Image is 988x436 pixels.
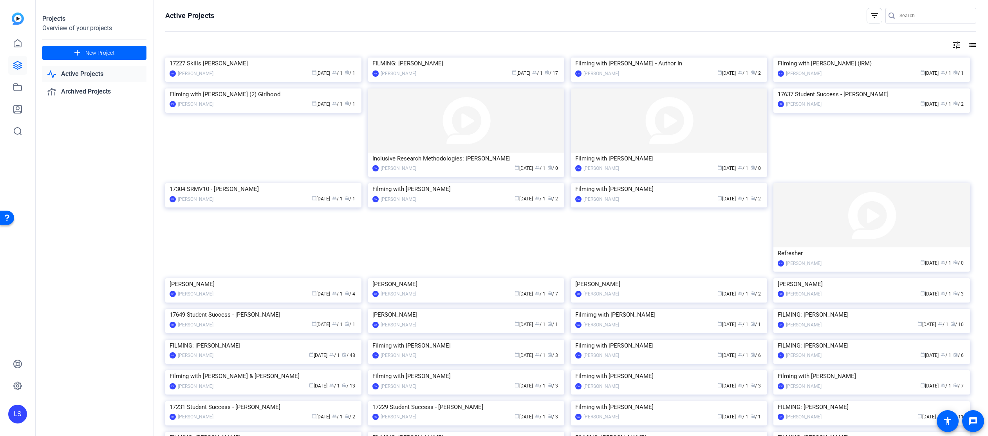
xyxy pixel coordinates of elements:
[920,291,925,295] span: calendar_today
[750,166,761,171] span: / 0
[332,414,337,418] span: group
[750,383,755,387] span: radio
[717,352,722,357] span: calendar_today
[953,260,964,266] span: / 0
[170,383,176,389] div: CW
[778,101,784,107] div: RK
[717,414,722,418] span: calendar_today
[920,383,939,389] span: [DATE]
[941,101,951,107] span: / 1
[953,70,964,76] span: / 1
[329,383,334,387] span: group
[42,84,146,100] a: Archived Projects
[515,414,519,418] span: calendar_today
[165,11,214,20] h1: Active Projects
[170,414,176,420] div: RK
[941,260,951,266] span: / 1
[332,291,343,297] span: / 1
[309,353,327,358] span: [DATE]
[547,165,552,170] span: radio
[372,165,379,171] div: CW
[750,353,761,358] span: / 6
[372,309,560,321] div: [PERSON_NAME]
[515,353,533,358] span: [DATE]
[750,196,761,202] span: / 2
[778,247,965,259] div: Refresher
[372,414,379,420] div: RK
[515,165,519,170] span: calendar_today
[178,321,213,329] div: [PERSON_NAME]
[512,70,517,75] span: calendar_today
[738,322,748,327] span: / 1
[786,290,822,298] div: [PERSON_NAME]
[738,414,748,420] span: / 1
[515,383,533,389] span: [DATE]
[545,70,549,75] span: radio
[750,70,755,75] span: radio
[953,291,958,295] span: radio
[312,101,316,106] span: calendar_today
[738,70,748,76] span: / 1
[941,291,951,297] span: / 1
[547,383,558,389] span: / 3
[941,383,945,387] span: group
[941,101,945,106] span: group
[717,322,736,327] span: [DATE]
[750,196,755,200] span: radio
[786,351,822,359] div: [PERSON_NAME]
[778,88,965,100] div: 17637 Student Success - [PERSON_NAME]
[312,291,316,295] span: calendar_today
[920,353,939,358] span: [DATE]
[870,11,879,20] mat-icon: filter_list
[953,353,964,358] span: / 6
[535,165,540,170] span: group
[583,351,619,359] div: [PERSON_NAME]
[342,352,347,357] span: radio
[778,260,784,267] div: CW
[345,101,349,106] span: radio
[332,70,343,76] span: / 1
[332,196,343,202] span: / 1
[42,14,146,23] div: Projects
[372,196,379,202] div: CW
[575,309,763,321] div: Filmimg with [PERSON_NAME]
[918,414,922,418] span: calendar_today
[583,290,619,298] div: [PERSON_NAME]
[381,164,416,172] div: [PERSON_NAME]
[547,353,558,358] span: / 3
[750,291,761,297] span: / 2
[920,70,939,76] span: [DATE]
[535,196,545,202] span: / 1
[312,291,330,297] span: [DATE]
[953,383,964,389] span: / 7
[332,322,343,327] span: / 1
[8,405,27,423] div: LS
[178,100,213,108] div: [PERSON_NAME]
[332,70,337,75] span: group
[535,383,545,389] span: / 1
[575,183,763,195] div: Filming with [PERSON_NAME]
[583,382,619,390] div: [PERSON_NAME]
[535,353,545,358] span: / 1
[717,291,736,297] span: [DATE]
[738,196,748,202] span: / 1
[920,260,939,266] span: [DATE]
[941,353,951,358] span: / 1
[575,370,763,382] div: Filming with [PERSON_NAME]
[329,352,334,357] span: group
[750,414,761,420] span: / 1
[312,322,330,327] span: [DATE]
[778,278,965,290] div: [PERSON_NAME]
[170,370,357,382] div: Filming with [PERSON_NAME] & [PERSON_NAME]
[950,322,964,327] span: / 10
[738,291,742,295] span: group
[42,66,146,82] a: Active Projects
[515,321,519,326] span: calendar_today
[778,401,965,413] div: FILMING: [PERSON_NAME]
[372,153,560,164] div: Inclusive Research Methodologies: [PERSON_NAME]
[170,340,357,351] div: FILMING: [PERSON_NAME]
[345,322,355,327] span: / 1
[170,278,357,290] div: [PERSON_NAME]
[547,291,558,297] span: / 7
[372,352,379,359] div: CW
